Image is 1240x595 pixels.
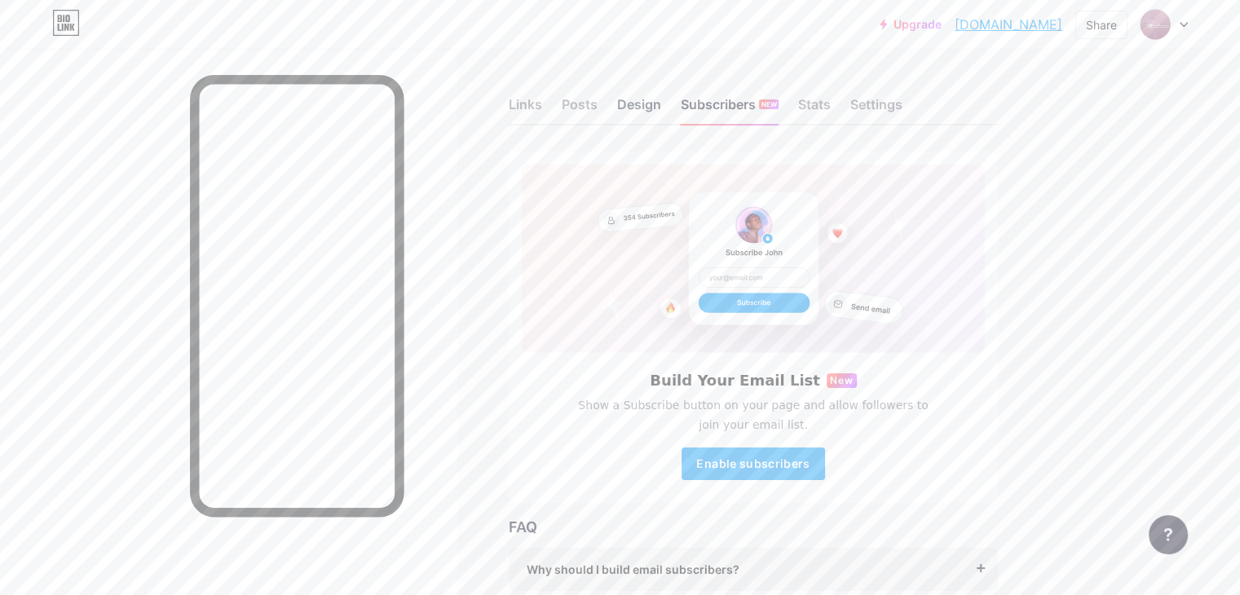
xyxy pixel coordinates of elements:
[617,95,661,124] div: Design
[568,395,938,434] span: Show a Subscribe button on your page and allow followers to join your email list.
[830,373,854,388] span: New
[955,15,1062,34] a: [DOMAIN_NAME]
[509,95,542,124] div: Links
[761,99,777,109] span: NEW
[682,447,825,480] button: Enable subscribers
[798,95,831,124] div: Stats
[696,456,810,470] span: Enable subscribers
[850,95,902,124] div: Settings
[1086,16,1117,33] div: Share
[562,95,598,124] div: Posts
[681,95,779,124] div: Subscribers
[880,18,942,31] a: Upgrade
[527,561,739,578] span: Why should I build email subscribers?
[650,372,820,389] h6: Build Your Email List
[1140,9,1171,40] img: alejo gamarra
[509,516,998,538] div: FAQ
